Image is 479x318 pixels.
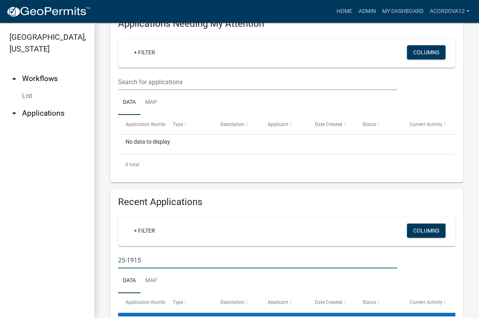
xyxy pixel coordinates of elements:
datatable-header-cell: Description [213,115,260,134]
a: Map [141,268,162,294]
span: Date Created [315,122,342,127]
h4: Applications Needing My Attention [118,18,455,30]
a: Map [141,90,162,115]
a: Admin [355,4,379,19]
a: Home [333,4,355,19]
a: + Filter [128,45,161,59]
datatable-header-cell: Status [355,293,402,312]
datatable-header-cell: Date Created [307,293,355,312]
i: arrow_drop_down [9,109,19,118]
button: Columns [407,224,446,238]
span: Type [173,122,183,127]
span: Status [362,300,376,305]
span: Current Activity [410,300,442,305]
i: arrow_drop_up [9,74,19,83]
span: Description [220,300,244,305]
datatable-header-cell: Application Number [118,115,165,134]
input: Search for applications [118,74,397,90]
h4: Recent Applications [118,196,455,208]
datatable-header-cell: Current Activity [402,293,449,312]
span: Application Number [126,122,168,127]
datatable-header-cell: Type [165,293,213,312]
a: Data [118,90,141,115]
datatable-header-cell: Current Activity [402,115,449,134]
button: Columns [407,45,446,59]
span: Applicant [268,122,288,127]
span: Current Activity [410,122,442,127]
span: Applicant [268,300,288,305]
span: Date Created [315,300,342,305]
span: Application Number [126,300,168,305]
datatable-header-cell: Description [213,293,260,312]
a: Data [118,268,141,294]
div: 0 total [118,155,455,174]
datatable-header-cell: Date Created [307,115,355,134]
span: Description [220,122,244,127]
span: Type [173,300,183,305]
datatable-header-cell: Applicant [260,115,307,134]
datatable-header-cell: Status [355,115,402,134]
div: No data to display [118,135,455,154]
datatable-header-cell: Application Number [118,293,165,312]
span: Status [362,122,376,127]
input: Search for applications [118,252,397,268]
a: ACORDOVA12 [427,4,473,19]
a: + Filter [128,224,161,238]
datatable-header-cell: Type [165,115,213,134]
datatable-header-cell: Applicant [260,293,307,312]
a: My Dashboard [379,4,427,19]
